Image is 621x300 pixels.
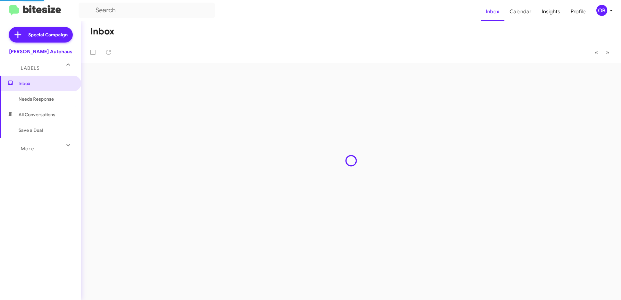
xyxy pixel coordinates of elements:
nav: Page navigation example [591,46,613,59]
span: Needs Response [19,96,74,102]
span: « [595,48,598,56]
a: Profile [565,2,591,21]
div: [PERSON_NAME] Autohaus [9,48,72,55]
span: Labels [21,65,40,71]
button: Next [602,46,613,59]
div: OB [596,5,607,16]
span: Save a Deal [19,127,43,133]
button: OB [591,5,614,16]
a: Insights [537,2,565,21]
button: Previous [591,46,602,59]
span: All Conversations [19,111,55,118]
a: Inbox [481,2,504,21]
span: » [606,48,609,56]
a: Special Campaign [9,27,73,43]
input: Search [79,3,215,18]
h1: Inbox [90,26,114,37]
a: Calendar [504,2,537,21]
span: Inbox [19,80,74,87]
span: More [21,146,34,152]
span: Special Campaign [28,31,68,38]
